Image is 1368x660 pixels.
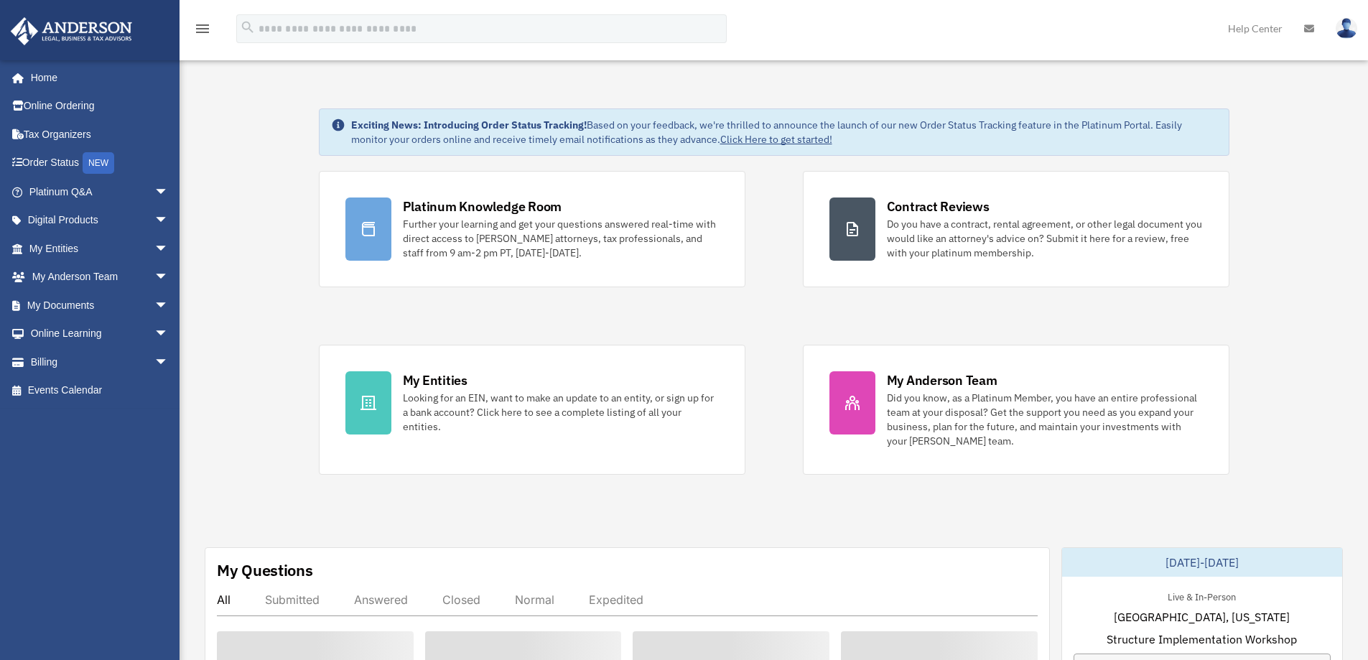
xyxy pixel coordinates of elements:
div: Live & In-Person [1156,588,1247,603]
div: My Questions [217,559,313,581]
div: My Anderson Team [887,371,997,389]
a: Platinum Q&Aarrow_drop_down [10,177,190,206]
a: Online Ordering [10,92,190,121]
img: Anderson Advisors Platinum Portal [6,17,136,45]
span: arrow_drop_down [154,177,183,207]
a: Home [10,63,183,92]
div: Contract Reviews [887,197,990,215]
div: All [217,592,231,607]
a: Tax Organizers [10,120,190,149]
div: [DATE]-[DATE] [1062,548,1342,577]
div: Further your learning and get your questions answered real-time with direct access to [PERSON_NAM... [403,217,719,260]
a: My Entities Looking for an EIN, want to make an update to an entity, or sign up for a bank accoun... [319,345,745,475]
div: Platinum Knowledge Room [403,197,562,215]
a: My Documentsarrow_drop_down [10,291,190,320]
span: arrow_drop_down [154,263,183,292]
strong: Exciting News: Introducing Order Status Tracking! [351,118,587,131]
div: NEW [83,152,114,174]
a: Platinum Knowledge Room Further your learning and get your questions answered real-time with dire... [319,171,745,287]
div: Submitted [265,592,320,607]
a: My Anderson Team Did you know, as a Platinum Member, you have an entire professional team at your... [803,345,1229,475]
a: My Entitiesarrow_drop_down [10,234,190,263]
div: My Entities [403,371,467,389]
div: Expedited [589,592,643,607]
div: Answered [354,592,408,607]
img: User Pic [1336,18,1357,39]
a: Order StatusNEW [10,149,190,178]
span: arrow_drop_down [154,291,183,320]
a: Online Learningarrow_drop_down [10,320,190,348]
i: search [240,19,256,35]
span: arrow_drop_down [154,206,183,236]
a: Contract Reviews Do you have a contract, rental agreement, or other legal document you would like... [803,171,1229,287]
div: Closed [442,592,480,607]
a: Billingarrow_drop_down [10,348,190,376]
i: menu [194,20,211,37]
a: menu [194,25,211,37]
a: My Anderson Teamarrow_drop_down [10,263,190,292]
div: Do you have a contract, rental agreement, or other legal document you would like an attorney's ad... [887,217,1203,260]
span: Structure Implementation Workshop [1107,631,1297,648]
span: [GEOGRAPHIC_DATA], [US_STATE] [1114,608,1290,626]
a: Digital Productsarrow_drop_down [10,206,190,235]
div: Based on your feedback, we're thrilled to announce the launch of our new Order Status Tracking fe... [351,118,1217,147]
span: arrow_drop_down [154,348,183,377]
div: Normal [515,592,554,607]
a: Click Here to get started! [720,133,832,146]
span: arrow_drop_down [154,320,183,349]
span: arrow_drop_down [154,234,183,264]
a: Events Calendar [10,376,190,405]
div: Did you know, as a Platinum Member, you have an entire professional team at your disposal? Get th... [887,391,1203,448]
div: Looking for an EIN, want to make an update to an entity, or sign up for a bank account? Click her... [403,391,719,434]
